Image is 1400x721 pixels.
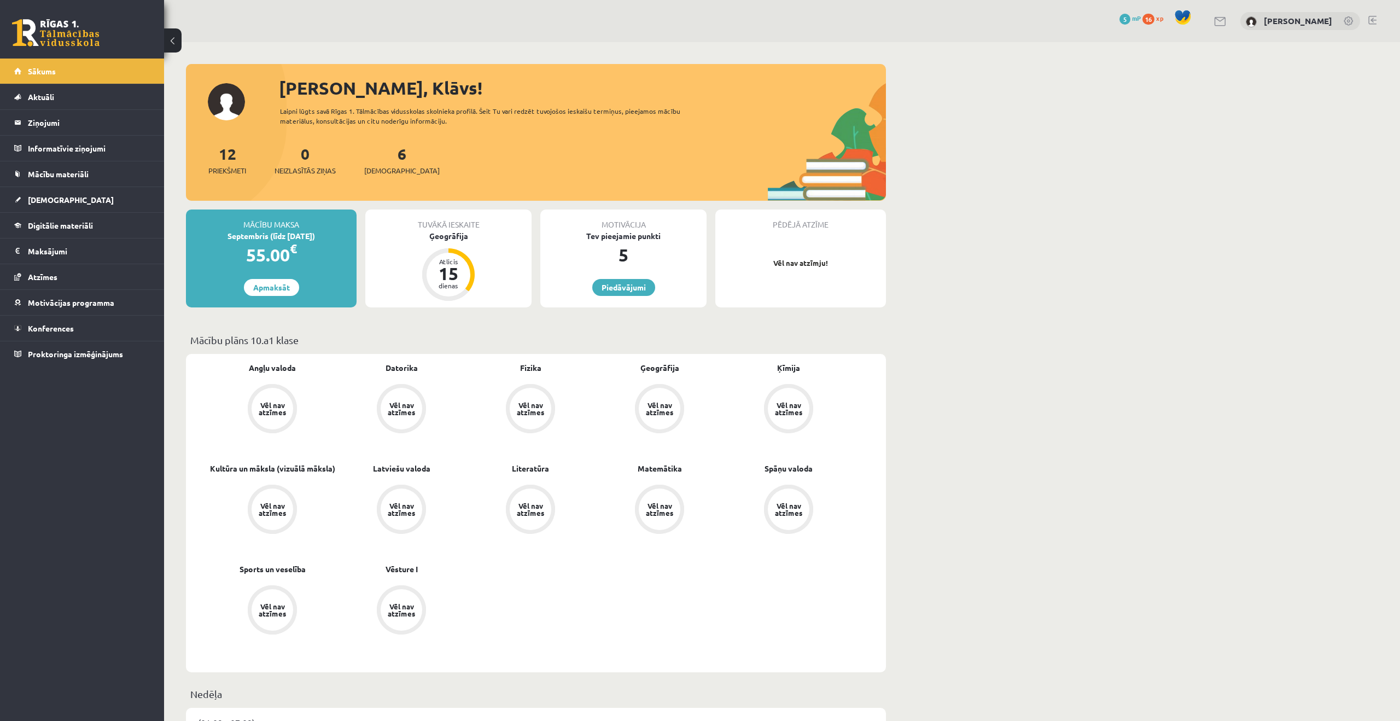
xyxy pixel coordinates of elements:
[515,502,546,516] div: Vēl nav atzīmes
[520,362,541,374] a: Fizika
[638,463,682,474] a: Matemātika
[515,402,546,416] div: Vēl nav atzīmes
[208,144,246,176] a: 12Priekšmeti
[1132,14,1141,22] span: mP
[595,485,724,536] a: Vēl nav atzīmes
[14,290,150,315] a: Motivācijas programma
[28,136,150,161] legend: Informatīvie ziņojumi
[257,402,288,416] div: Vēl nav atzīmes
[14,110,150,135] a: Ziņojumi
[540,210,707,230] div: Motivācija
[337,585,466,637] a: Vēl nav atzīmes
[540,242,707,268] div: 5
[337,384,466,435] a: Vēl nav atzīmes
[186,230,357,242] div: Septembris (līdz [DATE])
[14,187,150,212] a: [DEMOGRAPHIC_DATA]
[640,362,679,374] a: Ģeogrāfija
[386,362,418,374] a: Datorika
[14,213,150,238] a: Digitālie materiāli
[765,463,813,474] a: Spāņu valoda
[715,210,886,230] div: Pēdējā atzīme
[365,230,532,303] a: Ģeogrāfija Atlicis 15 dienas
[364,165,440,176] span: [DEMOGRAPHIC_DATA]
[14,316,150,341] a: Konferences
[14,161,150,187] a: Mācību materiāli
[290,241,297,257] span: €
[275,144,336,176] a: 0Neizlasītās ziņas
[244,279,299,296] a: Apmaksāt
[724,384,853,435] a: Vēl nav atzīmes
[595,384,724,435] a: Vēl nav atzīmes
[364,144,440,176] a: 6[DEMOGRAPHIC_DATA]
[512,463,549,474] a: Literatūra
[280,106,700,126] div: Laipni lūgts savā Rīgas 1. Tālmācības vidusskolas skolnieka profilā. Šeit Tu vari redzēt tuvojošo...
[12,19,100,46] a: Rīgas 1. Tālmācības vidusskola
[724,485,853,536] a: Vēl nav atzīmes
[275,165,336,176] span: Neizlasītās ziņas
[1119,14,1130,25] span: 5
[1246,16,1257,27] img: Klāvs Krūziņš
[386,402,417,416] div: Vēl nav atzīmes
[28,92,54,102] span: Aktuāli
[28,110,150,135] legend: Ziņojumi
[773,402,804,416] div: Vēl nav atzīmes
[1119,14,1141,22] a: 5 mP
[540,230,707,242] div: Tev pieejamie punkti
[337,485,466,536] a: Vēl nav atzīmes
[777,362,800,374] a: Ķīmija
[365,210,532,230] div: Tuvākā ieskaite
[1156,14,1163,22] span: xp
[279,75,886,101] div: [PERSON_NAME], Klāvs!
[386,563,418,575] a: Vēsture I
[14,239,150,264] a: Maksājumi
[249,362,296,374] a: Angļu valoda
[14,264,150,289] a: Atzīmes
[28,272,57,282] span: Atzīmes
[208,165,246,176] span: Priekšmeti
[208,485,337,536] a: Vēl nav atzīmes
[466,384,595,435] a: Vēl nav atzīmes
[28,66,56,76] span: Sākums
[373,463,430,474] a: Latviešu valoda
[28,239,150,264] legend: Maksājumi
[365,230,532,242] div: Ģeogrāfija
[28,323,74,333] span: Konferences
[466,485,595,536] a: Vēl nav atzīmes
[644,502,675,516] div: Vēl nav atzīmes
[14,84,150,109] a: Aktuāli
[28,298,114,307] span: Motivācijas programma
[210,463,335,474] a: Kultūra un māksla (vizuālā māksla)
[186,210,357,230] div: Mācību maksa
[432,265,465,282] div: 15
[1264,15,1332,26] a: [PERSON_NAME]
[257,603,288,617] div: Vēl nav atzīmes
[28,169,89,179] span: Mācību materiāli
[644,402,675,416] div: Vēl nav atzīmes
[190,687,882,701] p: Nedēļa
[14,59,150,84] a: Sākums
[386,502,417,516] div: Vēl nav atzīmes
[721,258,880,269] p: Vēl nav atzīmju!
[28,195,114,205] span: [DEMOGRAPHIC_DATA]
[257,502,288,516] div: Vēl nav atzīmes
[240,563,306,575] a: Sports un veselība
[186,242,357,268] div: 55.00
[1142,14,1154,25] span: 16
[432,258,465,265] div: Atlicis
[592,279,655,296] a: Piedāvājumi
[773,502,804,516] div: Vēl nav atzīmes
[432,282,465,289] div: dienas
[14,341,150,367] a: Proktoringa izmēģinājums
[208,384,337,435] a: Vēl nav atzīmes
[190,333,882,347] p: Mācību plāns 10.a1 klase
[14,136,150,161] a: Informatīvie ziņojumi
[28,349,123,359] span: Proktoringa izmēģinājums
[208,585,337,637] a: Vēl nav atzīmes
[386,603,417,617] div: Vēl nav atzīmes
[28,220,93,230] span: Digitālie materiāli
[1142,14,1169,22] a: 16 xp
